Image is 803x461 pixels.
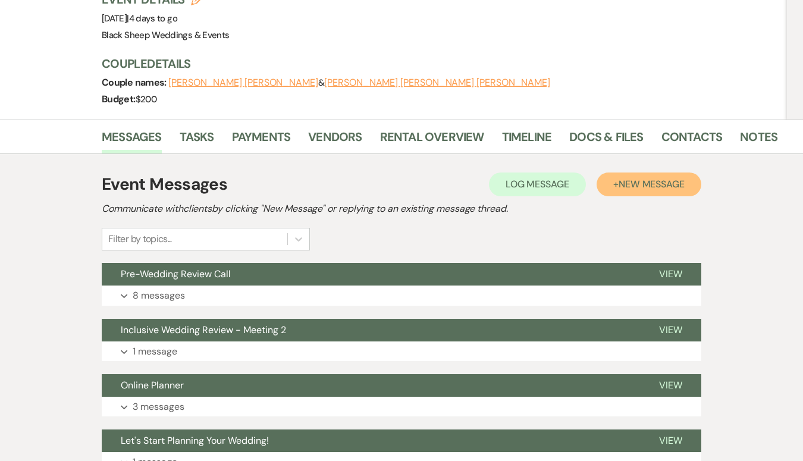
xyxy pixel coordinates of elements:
div: Filter by topics... [108,232,172,246]
span: [DATE] [102,12,177,24]
span: & [168,77,550,89]
h2: Communicate with clients by clicking "New Message" or replying to an existing message thread. [102,202,701,216]
p: 1 message [133,344,177,359]
span: Let's Start Planning Your Wedding! [121,434,269,447]
h1: Event Messages [102,172,227,197]
a: Docs & Files [569,127,643,153]
p: 8 messages [133,288,185,303]
button: View [640,374,701,397]
span: Budget: [102,93,136,105]
a: Rental Overview [380,127,484,153]
span: Online Planner [121,379,184,391]
span: View [659,324,682,336]
span: Couple names: [102,76,168,89]
span: | [127,12,177,24]
button: 3 messages [102,397,701,417]
span: Log Message [506,178,569,190]
p: 3 messages [133,399,184,415]
button: [PERSON_NAME] [PERSON_NAME] [PERSON_NAME] [324,78,550,87]
span: View [659,434,682,447]
button: View [640,429,701,452]
a: Timeline [502,127,552,153]
button: View [640,263,701,286]
button: Pre-Wedding Review Call [102,263,640,286]
button: Log Message [489,173,586,196]
button: Online Planner [102,374,640,397]
a: Payments [232,127,291,153]
span: 4 days to go [129,12,177,24]
a: Messages [102,127,162,153]
span: View [659,379,682,391]
button: Inclusive Wedding Review - Meeting 2 [102,319,640,341]
span: Black Sheep Weddings & Events [102,29,229,41]
span: $200 [136,93,156,105]
span: New Message [619,178,685,190]
button: +New Message [597,173,701,196]
button: Let's Start Planning Your Wedding! [102,429,640,452]
span: View [659,268,682,280]
span: Pre-Wedding Review Call [121,268,231,280]
button: View [640,319,701,341]
a: Vendors [308,127,362,153]
a: Notes [740,127,777,153]
a: Tasks [180,127,214,153]
button: [PERSON_NAME] [PERSON_NAME] [168,78,318,87]
button: 8 messages [102,286,701,306]
span: Inclusive Wedding Review - Meeting 2 [121,324,286,336]
h3: Couple Details [102,55,768,72]
button: 1 message [102,341,701,362]
a: Contacts [661,127,723,153]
